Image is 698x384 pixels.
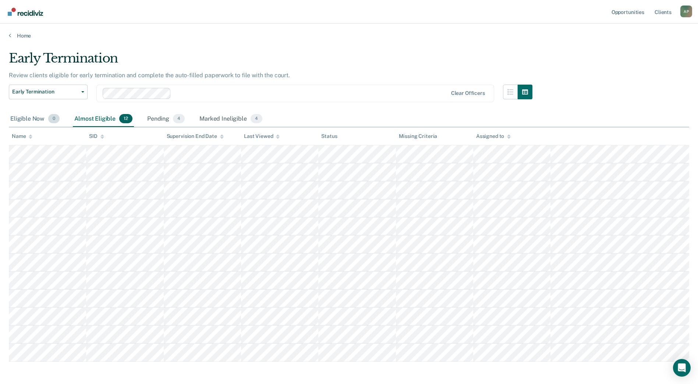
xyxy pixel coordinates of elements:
[8,8,43,16] img: Recidiviz
[9,85,88,99] button: Early Termination
[673,359,691,377] div: Open Intercom Messenger
[9,111,61,127] div: Eligible Now0
[12,89,78,95] span: Early Termination
[89,133,104,139] div: SID
[451,90,485,96] div: Clear officers
[119,114,132,124] span: 12
[244,133,280,139] div: Last Viewed
[476,133,511,139] div: Assigned to
[321,133,337,139] div: Status
[12,133,32,139] div: Name
[48,114,60,124] span: 0
[9,51,532,72] div: Early Termination
[399,133,437,139] div: Missing Criteria
[146,111,186,127] div: Pending4
[198,111,264,127] div: Marked Ineligible4
[9,32,689,39] a: Home
[73,111,134,127] div: Almost Eligible12
[9,72,290,79] p: Review clients eligible for early termination and complete the auto-filled paperwork to file with...
[173,114,185,124] span: 4
[680,6,692,17] button: Profile dropdown button
[251,114,262,124] span: 4
[167,133,224,139] div: Supervision End Date
[680,6,692,17] div: A P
